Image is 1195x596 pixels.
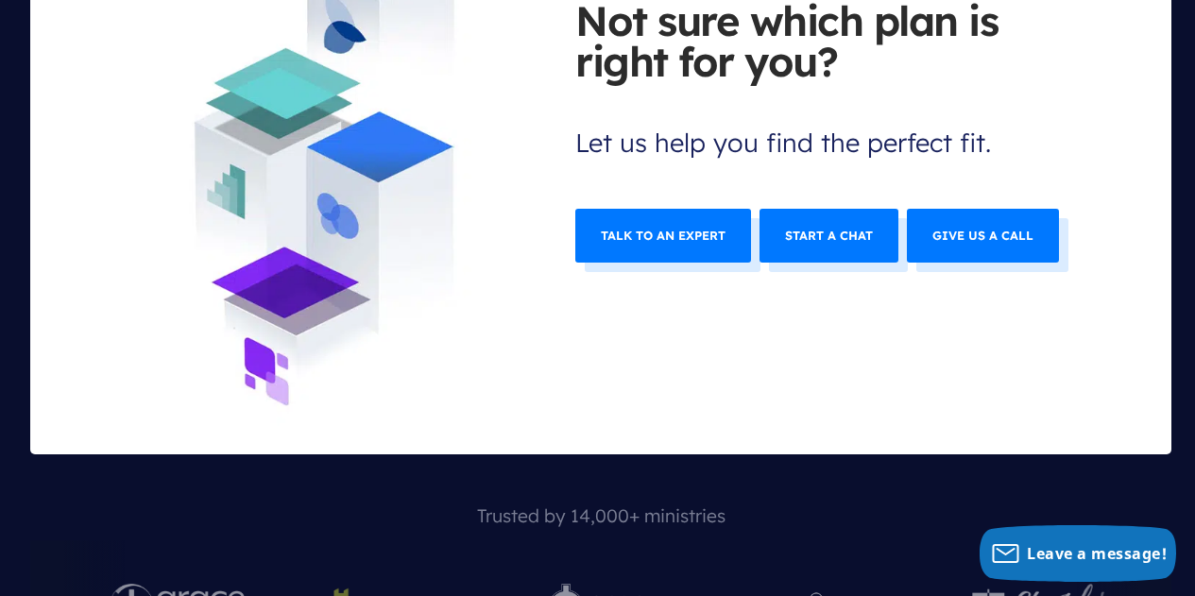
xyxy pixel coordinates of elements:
a: Give us a call [907,209,1059,263]
button: Leave a message! [980,525,1176,582]
p: Trusted by 14,000+ ministries [30,492,1171,540]
a: Start a chat [760,209,898,263]
a: Talk to an expert [575,209,751,263]
span: Leave a message! [1027,543,1167,564]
